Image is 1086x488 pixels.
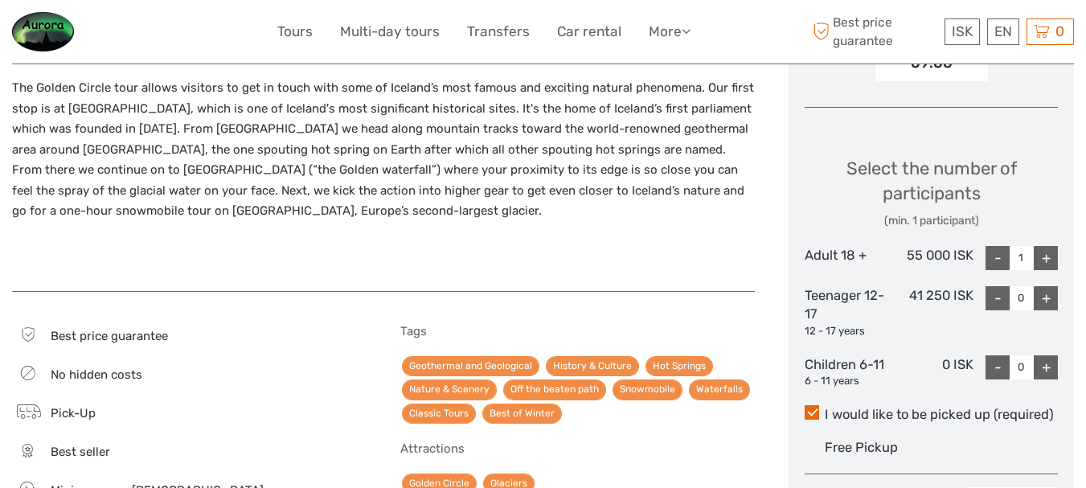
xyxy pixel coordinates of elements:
[51,329,168,343] span: Best price guarantee
[557,20,621,43] a: Car rental
[805,374,889,389] div: 6 - 11 years
[51,406,96,420] span: Pick-Up
[613,379,682,400] a: Snowmobile
[805,355,889,389] div: Children 6-11
[400,324,755,338] h5: Tags
[645,356,713,376] a: Hot Springs
[482,404,562,424] a: Best of Winter
[23,28,182,41] p: We're away right now. Please check back later!
[1034,355,1058,379] div: +
[12,12,74,51] img: Guesthouse information
[809,14,941,49] span: Best price guarantee
[805,286,889,339] div: Teenager 12-17
[649,20,691,43] a: More
[889,246,973,270] div: 55 000 ISK
[51,445,110,459] span: Best seller
[340,20,440,43] a: Multi-day tours
[503,379,606,400] a: Off the beaten path
[400,441,755,456] h5: Attractions
[889,286,973,339] div: 41 250 ISK
[467,20,530,43] a: Transfers
[805,156,1058,229] div: Select the number of participants
[402,379,497,400] a: Nature & Scenery
[986,246,1010,270] div: -
[952,23,973,39] span: ISK
[51,367,142,382] span: No hidden costs
[1034,246,1058,270] div: +
[805,405,1058,424] label: I would like to be picked up (required)
[825,440,898,455] span: Free Pickup
[546,356,639,376] a: History & Culture
[987,18,1019,45] div: EN
[805,324,889,339] div: 12 - 17 years
[1053,23,1067,39] span: 0
[12,78,755,222] p: The Golden Circle tour allows visitors to get in touch with some of Iceland’s most famous and exc...
[402,404,476,424] a: Classic Tours
[689,379,750,400] a: Waterfalls
[1034,286,1058,310] div: +
[986,355,1010,379] div: -
[889,355,973,389] div: 0 ISK
[402,356,539,376] a: Geothermal and Geological
[277,20,313,43] a: Tours
[986,286,1010,310] div: -
[805,246,889,270] div: Adult 18 +
[805,213,1058,229] div: (min. 1 participant)
[185,25,204,44] button: Open LiveChat chat widget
